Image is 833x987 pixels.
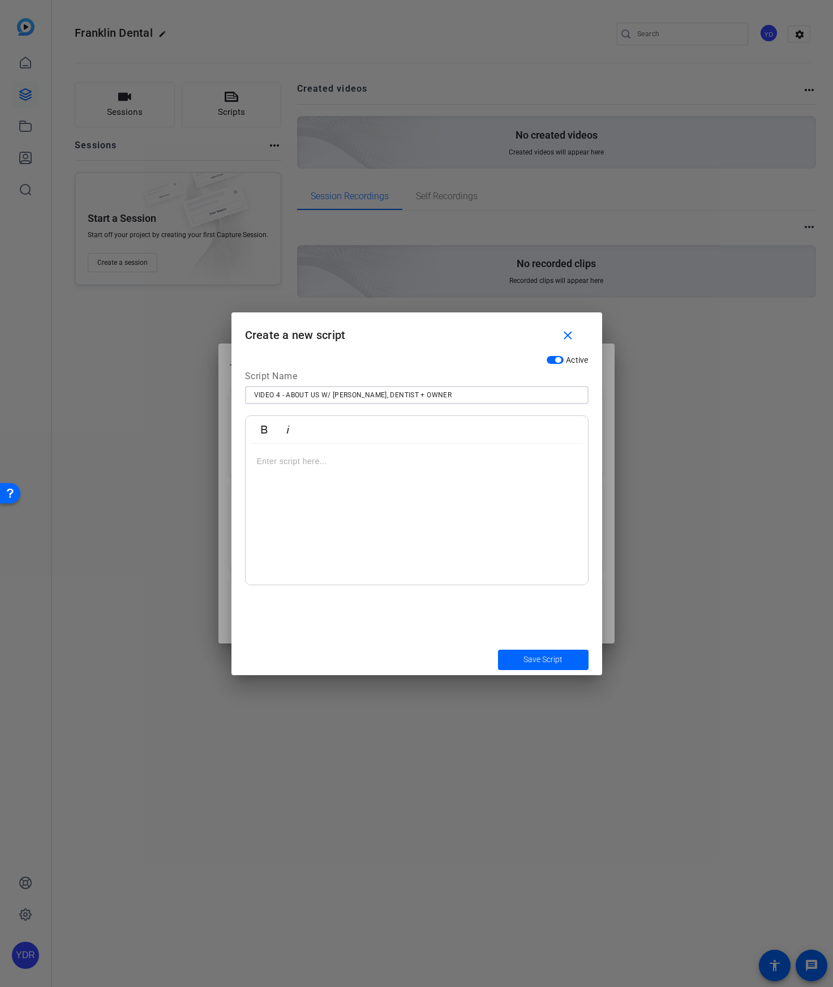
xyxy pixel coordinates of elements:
div: Script Name [245,370,589,387]
input: Enter Script Name [254,388,579,402]
button: Italic (⌘I) [277,418,299,441]
span: Save Script [523,654,563,666]
button: Bold (⌘B) [254,418,275,441]
h1: Create a new script [231,312,602,349]
button: Save Script [498,650,589,670]
mat-icon: close [561,329,575,343]
span: Active [566,355,589,364]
